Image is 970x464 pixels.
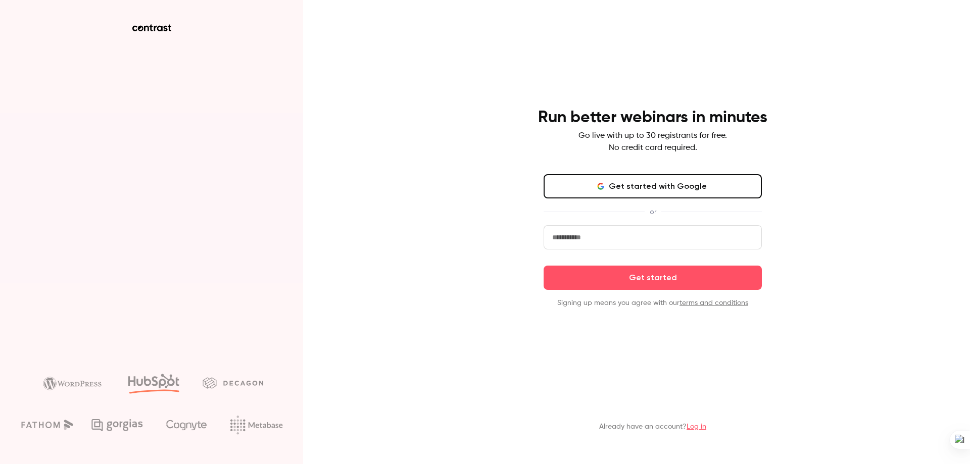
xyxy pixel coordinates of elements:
button: Get started with Google [544,174,762,198]
p: Signing up means you agree with our [544,298,762,308]
a: Log in [687,423,706,430]
a: terms and conditions [680,299,748,306]
img: decagon [203,377,263,388]
span: or [645,207,661,217]
p: Go live with up to 30 registrants for free. No credit card required. [578,130,727,154]
button: Get started [544,266,762,290]
h4: Run better webinars in minutes [538,108,767,128]
p: Already have an account? [599,422,706,432]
